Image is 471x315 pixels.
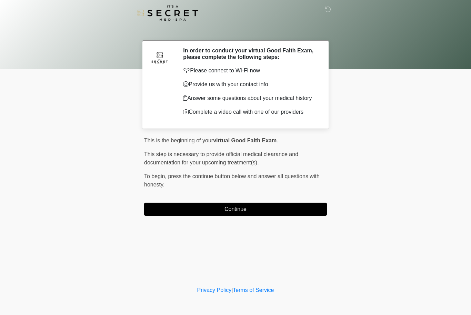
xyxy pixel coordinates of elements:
[183,67,317,75] p: Please connect to Wi-Fi now
[213,138,277,143] strong: virtual Good Faith Exam
[149,47,170,68] img: Agent Avatar
[277,138,278,143] span: .
[144,138,213,143] span: This is the beginning of your
[233,287,274,293] a: Terms of Service
[183,108,317,116] p: Complete a video call with one of our providers
[139,25,332,38] h1: ‎ ‎
[137,5,198,21] img: It's A Secret Med Spa Logo
[231,287,233,293] a: |
[183,94,317,102] p: Answer some questions about your medical history
[144,173,320,187] span: press the continue button below and answer all questions with honesty.
[144,151,298,165] span: This step is necessary to provide official medical clearance and documentation for your upcoming ...
[144,203,327,216] button: Continue
[197,287,232,293] a: Privacy Policy
[144,173,168,179] span: To begin,
[183,47,317,60] h2: In order to conduct your virtual Good Faith Exam, please complete the following steps:
[183,80,317,89] p: Provide us with your contact info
